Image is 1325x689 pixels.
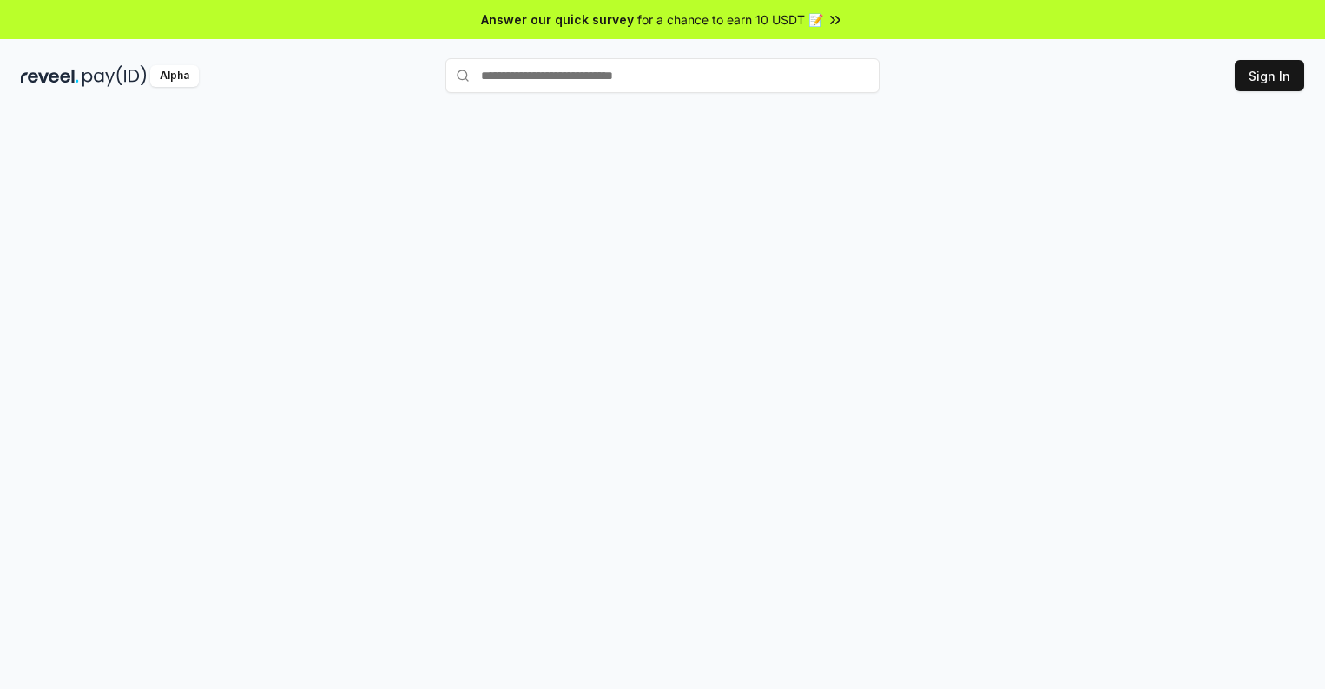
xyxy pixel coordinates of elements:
[481,10,634,29] span: Answer our quick survey
[637,10,823,29] span: for a chance to earn 10 USDT 📝
[82,65,147,87] img: pay_id
[150,65,199,87] div: Alpha
[21,65,79,87] img: reveel_dark
[1235,60,1304,91] button: Sign In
